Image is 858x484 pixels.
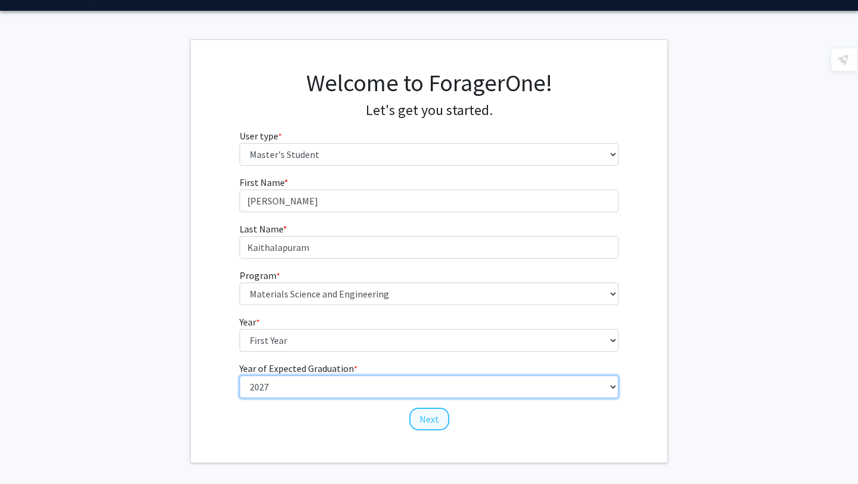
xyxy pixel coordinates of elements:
label: Year of Expected Graduation [240,361,357,376]
iframe: Chat [9,430,51,475]
h4: Let's get you started. [240,102,619,119]
span: Last Name [240,223,283,235]
h1: Welcome to ForagerOne! [240,69,619,97]
label: Year [240,315,260,329]
label: Program [240,268,280,283]
label: User type [240,129,282,143]
span: First Name [240,176,284,188]
button: Next [409,408,449,430]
